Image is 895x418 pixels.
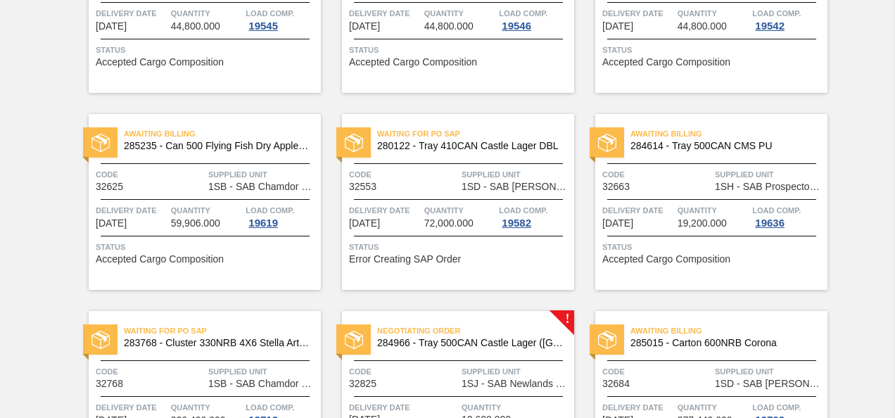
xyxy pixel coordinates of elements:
[602,57,730,68] span: Accepted Cargo Composition
[752,203,801,217] span: Load Comp.
[678,218,727,229] span: 19,200.000
[602,203,674,217] span: Delivery Date
[96,203,167,217] span: Delivery Date
[349,57,477,68] span: Accepted Cargo Composition
[499,217,534,229] div: 19582
[752,6,801,20] span: Load Comp.
[171,203,243,217] span: Quantity
[246,6,294,20] span: Load Comp.
[96,379,123,389] span: 32768
[96,57,224,68] span: Accepted Cargo Composition
[246,400,294,414] span: Load Comp.
[91,134,110,152] img: status
[424,6,496,20] span: Quantity
[246,217,281,229] div: 19619
[574,114,827,290] a: statusAwaiting Billing284614 - Tray 500CAN CMS PUCode32663Supplied Unit1SH - SAB Prospecton Brewe...
[499,203,571,229] a: Load Comp.19582
[424,21,474,32] span: 44,800.000
[208,182,317,192] span: 1SB - SAB Chamdor Brewery
[678,21,727,32] span: 44,800.000
[462,182,571,192] span: 1SD - SAB Rosslyn Brewery
[349,240,571,254] span: Status
[602,379,630,389] span: 32684
[349,6,421,20] span: Delivery Date
[499,20,534,32] div: 19546
[96,218,127,229] span: 10/09/2025
[96,365,205,379] span: Code
[752,20,787,32] div: 19542
[462,379,571,389] span: 1SJ - SAB Newlands Brewery
[678,6,749,20] span: Quantity
[499,6,571,32] a: Load Comp.19546
[377,127,574,141] span: Waiting for PO SAP
[630,127,827,141] span: Awaiting Billing
[602,21,633,32] span: 10/09/2025
[377,141,563,151] span: 280122 - Tray 410CAN Castle Lager DBL
[602,43,824,57] span: Status
[349,365,458,379] span: Code
[96,21,127,32] span: 10/09/2025
[124,338,310,348] span: 283768 - Cluster 330NRB 4X6 Stella Artois PU
[499,203,547,217] span: Load Comp.
[678,203,749,217] span: Quantity
[349,167,458,182] span: Code
[602,240,824,254] span: Status
[124,141,310,151] span: 285235 - Can 500 Flying Fish Dry Apple PU25
[630,324,827,338] span: Awaiting Billing
[602,167,711,182] span: Code
[68,114,321,290] a: statusAwaiting Billing285235 - Can 500 Flying Fish Dry Apple PU25Code32625Supplied Unit1SB - SAB ...
[678,400,749,414] span: Quantity
[246,6,317,32] a: Load Comp.19545
[715,379,824,389] span: 1SD - SAB Rosslyn Brewery
[752,400,801,414] span: Load Comp.
[349,400,458,414] span: Delivery Date
[462,400,571,414] span: Quantity
[715,167,824,182] span: Supplied Unit
[715,182,824,192] span: 1SH - SAB Prospecton Brewery
[96,6,167,20] span: Delivery Date
[499,6,547,20] span: Load Comp.
[602,365,711,379] span: Code
[424,203,496,217] span: Quantity
[752,217,787,229] div: 19636
[96,43,317,57] span: Status
[171,6,243,20] span: Quantity
[171,400,243,414] span: Quantity
[349,203,421,217] span: Delivery Date
[752,203,824,229] a: Load Comp.19636
[349,43,571,57] span: Status
[171,218,220,229] span: 59,906.000
[377,324,574,338] span: Negotiating Order
[246,203,294,217] span: Load Comp.
[630,338,816,348] span: 285015 - Carton 600NRB Corona
[752,6,824,32] a: Load Comp.19542
[602,182,630,192] span: 32663
[424,218,474,229] span: 72,000.000
[171,21,220,32] span: 44,800.000
[345,134,363,152] img: status
[124,127,321,141] span: Awaiting Billing
[208,167,317,182] span: Supplied Unit
[602,400,674,414] span: Delivery Date
[246,20,281,32] div: 19545
[602,254,730,265] span: Accepted Cargo Composition
[349,21,380,32] span: 10/09/2025
[96,182,123,192] span: 32625
[462,365,571,379] span: Supplied Unit
[91,331,110,349] img: status
[96,254,224,265] span: Accepted Cargo Composition
[349,218,380,229] span: 10/10/2025
[349,379,376,389] span: 32825
[321,114,574,290] a: statusWaiting for PO SAP280122 - Tray 410CAN Castle Lager DBLCode32553Supplied Unit1SD - SAB [PER...
[598,331,616,349] img: status
[208,379,317,389] span: 1SB - SAB Chamdor Brewery
[96,240,317,254] span: Status
[96,400,167,414] span: Delivery Date
[715,365,824,379] span: Supplied Unit
[630,141,816,151] span: 284614 - Tray 500CAN CMS PU
[246,203,317,229] a: Load Comp.19619
[602,6,674,20] span: Delivery Date
[208,365,317,379] span: Supplied Unit
[96,167,205,182] span: Code
[377,338,563,348] span: 284966 - Tray 500CAN Castle Lager (Hogwarts)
